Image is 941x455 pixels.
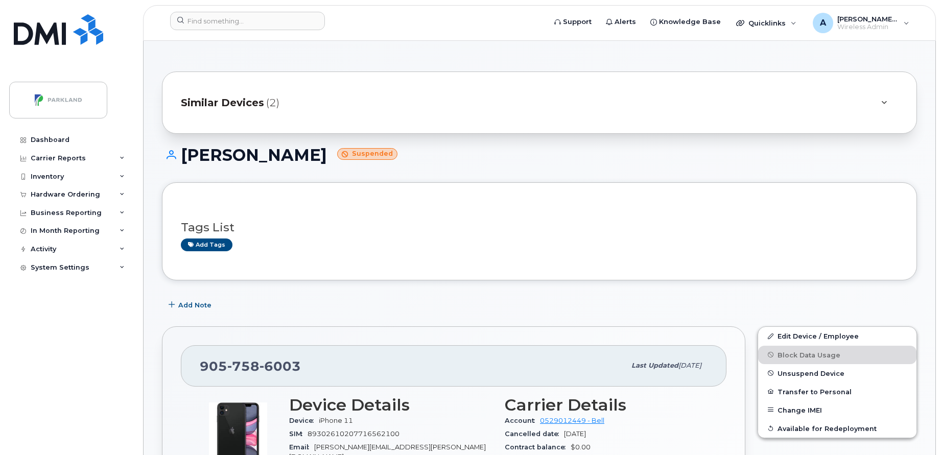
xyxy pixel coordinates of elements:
[162,146,917,164] h1: [PERSON_NAME]
[260,358,301,374] span: 6003
[289,396,492,414] h3: Device Details
[289,430,308,438] span: SIM
[162,296,220,314] button: Add Note
[571,443,591,451] span: $0.00
[678,362,701,369] span: [DATE]
[505,430,564,438] span: Cancelled date
[181,238,232,251] a: Add tags
[181,95,264,110] span: Similar Devices
[308,430,399,438] span: 89302610207716562100
[289,417,319,424] span: Device
[505,396,708,414] h3: Carrier Details
[319,417,353,424] span: iPhone 11
[631,362,678,369] span: Last updated
[778,424,877,432] span: Available for Redeployment
[540,417,604,424] a: 0529012449 - Bell
[289,443,314,451] span: Email
[200,358,301,374] span: 905
[758,382,916,401] button: Transfer to Personal
[758,419,916,438] button: Available for Redeployment
[266,95,279,110] span: (2)
[564,430,586,438] span: [DATE]
[758,346,916,364] button: Block Data Usage
[505,417,540,424] span: Account
[505,443,571,451] span: Contract balance
[778,369,844,377] span: Unsuspend Device
[758,327,916,345] a: Edit Device / Employee
[337,148,397,160] small: Suspended
[178,300,211,310] span: Add Note
[758,401,916,419] button: Change IMEI
[758,364,916,382] button: Unsuspend Device
[181,221,898,234] h3: Tags List
[227,358,260,374] span: 758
